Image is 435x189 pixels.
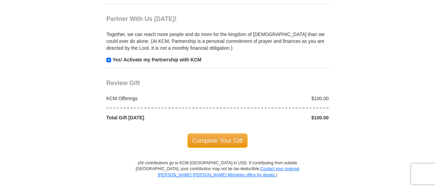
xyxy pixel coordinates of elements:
span: Review Gift [106,80,140,86]
p: Together, we can reach more people and do more for the kingdom of [DEMOGRAPHIC_DATA] than we coul... [106,31,329,51]
span: Partner With Us [DATE]! [106,15,177,22]
strong: Yes! Activate my Partnership with KCM [113,57,201,62]
div: Total Gift [DATE] [103,114,218,121]
a: Contact your regional [PERSON_NAME] [PERSON_NAME] Ministries office for details. [158,166,299,177]
div: $100.00 [217,95,332,102]
span: Complete Your Gift [187,133,248,148]
div: KCM Offerings [103,95,218,102]
div: $100.00 [217,114,332,121]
